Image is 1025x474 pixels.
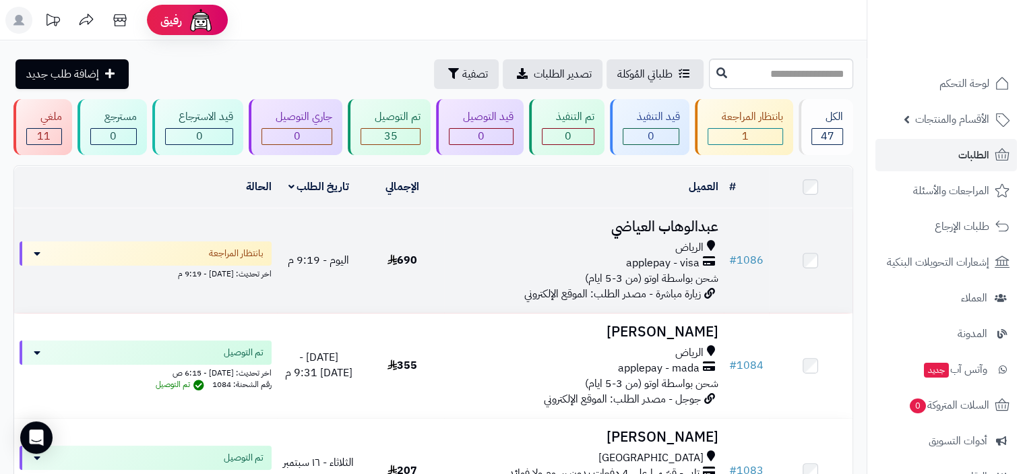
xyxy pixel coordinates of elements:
a: أدوات التسويق [875,425,1017,457]
div: 0 [449,129,513,144]
div: Open Intercom Messenger [20,421,53,454]
a: العملاء [875,282,1017,314]
a: قيد الاسترجاع 0 [150,99,247,155]
span: [DATE] - [DATE] 9:31 م [285,349,352,381]
div: 11 [27,129,61,144]
span: تصدير الطلبات [534,66,592,82]
span: السلات المتروكة [908,396,989,415]
a: جاري التوصيل 0 [246,99,345,155]
a: الكل47 [796,99,856,155]
span: أدوات التسويق [929,432,987,450]
span: 47 [821,128,834,144]
a: السلات المتروكة0 [875,389,1017,421]
div: تم التوصيل [361,109,421,125]
div: قيد التنفيذ [623,109,680,125]
span: تم التوصيل [224,346,263,359]
span: 0 [648,128,654,144]
div: 0 [91,129,136,144]
span: إشعارات التحويلات البنكية [887,253,989,272]
span: applepay - visa [626,256,700,271]
span: اليوم - 9:19 م [288,252,349,268]
span: إضافة طلب جديد [26,66,99,82]
span: 355 [387,357,417,374]
a: تم التوصيل 35 [345,99,433,155]
span: # [729,357,737,374]
span: طلباتي المُوكلة [617,66,673,82]
a: بانتظار المراجعة 1 [692,99,796,155]
span: 0 [110,128,117,144]
a: قيد التنفيذ 0 [607,99,693,155]
span: بانتظار المراجعة [209,247,263,260]
span: 690 [387,252,417,268]
h3: [PERSON_NAME] [449,324,718,340]
span: [GEOGRAPHIC_DATA] [598,450,704,466]
button: تصفية [434,59,499,89]
div: 0 [166,129,233,144]
div: ملغي [26,109,62,125]
span: وآتس آب [923,360,987,379]
span: # [729,252,737,268]
span: جديد [924,363,949,378]
span: المدونة [958,324,987,343]
a: #1086 [729,252,764,268]
img: logo-2.png [933,36,1012,65]
a: الحالة [246,179,272,195]
div: مسترجع [90,109,137,125]
span: المراجعات والأسئلة [913,181,989,200]
a: وآتس آبجديد [875,353,1017,386]
span: لوحة التحكم [939,74,989,93]
a: إشعارات التحويلات البنكية [875,246,1017,278]
span: زيارة مباشرة - مصدر الطلب: الموقع الإلكتروني [524,286,701,302]
div: الكل [811,109,843,125]
a: تصدير الطلبات [503,59,602,89]
span: 0 [910,398,926,413]
span: تم التوصيل [224,451,263,465]
span: رقم الشحنة: 1084 [212,378,272,390]
div: 0 [262,129,332,144]
a: الإجمالي [385,179,419,195]
a: مسترجع 0 [75,99,150,155]
a: العميل [689,179,718,195]
span: 1 [742,128,749,144]
div: 0 [542,129,594,144]
div: اخر تحديث: [DATE] - 6:15 ص [20,365,272,379]
a: المدونة [875,318,1017,350]
span: 11 [37,128,51,144]
a: طلبات الإرجاع [875,210,1017,243]
div: 0 [623,129,679,144]
span: 0 [294,128,301,144]
a: المراجعات والأسئلة [875,175,1017,207]
span: طلبات الإرجاع [935,217,989,236]
a: ملغي 11 [11,99,75,155]
a: الطلبات [875,139,1017,171]
span: رفيق [160,12,182,28]
div: قيد الاسترجاع [165,109,234,125]
span: الرياض [675,240,704,256]
span: شحن بواسطة اوتو (من 3-5 ايام) [585,270,718,287]
span: 35 [384,128,398,144]
span: الأقسام والمنتجات [915,110,989,129]
a: إضافة طلب جديد [15,59,129,89]
a: تاريخ الطلب [288,179,350,195]
span: العملاء [961,289,987,307]
span: الرياض [675,345,704,361]
a: طلباتي المُوكلة [607,59,704,89]
a: لوحة التحكم [875,67,1017,100]
span: تصفية [462,66,488,82]
h3: عبدالوهاب العياضي [449,219,718,235]
span: 0 [196,128,203,144]
span: تم التوصيل [156,378,208,390]
a: تحديثات المنصة [36,7,69,37]
div: بانتظار المراجعة [708,109,783,125]
span: 0 [565,128,571,144]
span: شحن بواسطة اوتو (من 3-5 ايام) [585,376,718,392]
div: 35 [361,129,420,144]
a: قيد التوصيل 0 [433,99,526,155]
h3: [PERSON_NAME] [449,429,718,445]
div: 1 [708,129,782,144]
a: # [729,179,736,195]
div: تم التنفيذ [542,109,594,125]
a: #1084 [729,357,764,374]
img: ai-face.png [187,7,214,34]
a: تم التنفيذ 0 [526,99,607,155]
